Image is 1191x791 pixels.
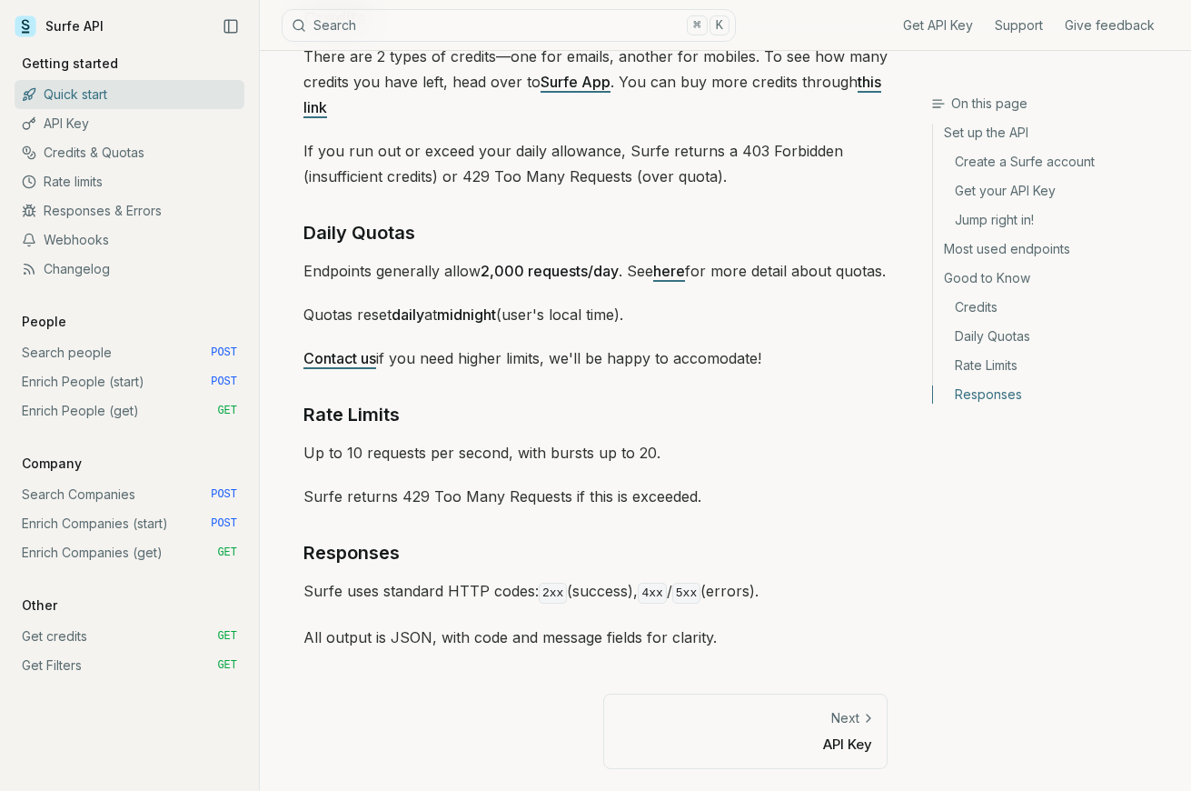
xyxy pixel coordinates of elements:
[15,55,125,73] p: Getting started
[217,658,237,673] span: GET
[15,622,244,651] a: Get credits GET
[933,380,1176,404] a: Responses
[653,262,685,280] a: here
[15,367,244,396] a: Enrich People (start) POST
[638,583,666,604] code: 4xx
[217,629,237,644] span: GET
[15,596,65,615] p: Other
[687,15,707,35] kbd: ⌘
[933,264,1176,293] a: Good to Know
[15,167,244,196] a: Rate limits
[903,16,973,35] a: Get API Key
[933,235,1176,264] a: Most used endpoints
[303,400,400,429] a: Rate Limits
[303,73,881,116] a: this link
[933,124,1176,147] a: Set up the API
[303,138,888,189] p: If you run out or exceed your daily allowance, Surfe returns a 403 Forbidden (insufficient credit...
[303,258,888,284] p: Endpoints generally allow . See for more detail about quotas.
[619,735,873,754] p: API Key
[15,196,244,225] a: Responses & Errors
[933,176,1176,205] a: Get your API Key
[1065,16,1155,35] a: Give feedback
[211,345,237,360] span: POST
[303,349,376,367] a: Contact us
[392,305,424,324] strong: daily
[15,651,244,680] a: Get Filters GET
[211,375,237,389] span: POST
[217,404,237,418] span: GET
[933,293,1176,322] a: Credits
[303,44,888,120] p: There are 2 types of credits—one for emails, another for mobiles. To see how many credits you hav...
[303,538,400,567] a: Responses
[303,625,888,650] p: All output is JSON, with code and message fields for clarity.
[541,73,610,91] a: Surfe App
[282,9,736,42] button: Search⌘K
[710,15,729,35] kbd: K
[931,95,1176,113] h3: On this page
[933,322,1176,351] a: Daily Quotas
[15,509,244,538] a: Enrich Companies (start) POST
[15,109,244,138] a: API Key
[15,538,244,567] a: Enrich Companies (get) GET
[831,709,859,727] p: Next
[303,440,888,466] p: Up to 10 requests per second, with bursts up to 20.
[217,13,244,40] button: Collapse Sidebar
[603,694,888,769] a: NextAPI Key
[995,16,1043,35] a: Support
[933,205,1176,235] a: Jump right in!
[303,218,415,247] a: Daily Quotas
[15,455,89,473] p: Company
[15,338,244,367] a: Search people POST
[303,484,888,509] p: Surfe returns 429 Too Many Requests if this is exceeded.
[15,396,244,426] a: Enrich People (get) GET
[303,302,888,327] p: Quotas reset at (user's local time).
[15,480,244,509] a: Search Companies POST
[672,583,700,604] code: 5xx
[217,546,237,560] span: GET
[15,13,104,40] a: Surfe API
[303,578,888,606] p: Surfe uses standard HTTP codes: (success), / (errors).
[933,147,1176,176] a: Create a Surfe account
[15,80,244,109] a: Quick start
[539,583,567,604] code: 2xx
[211,516,237,531] span: POST
[15,138,244,167] a: Credits & Quotas
[15,225,244,255] a: Webhooks
[303,345,888,371] p: if you need higher limits, we'll be happy to accomodate!
[15,255,244,284] a: Changelog
[437,305,496,324] strong: midnight
[211,487,237,502] span: POST
[481,262,619,280] strong: 2,000 requests/day
[15,313,74,331] p: People
[933,351,1176,380] a: Rate Limits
